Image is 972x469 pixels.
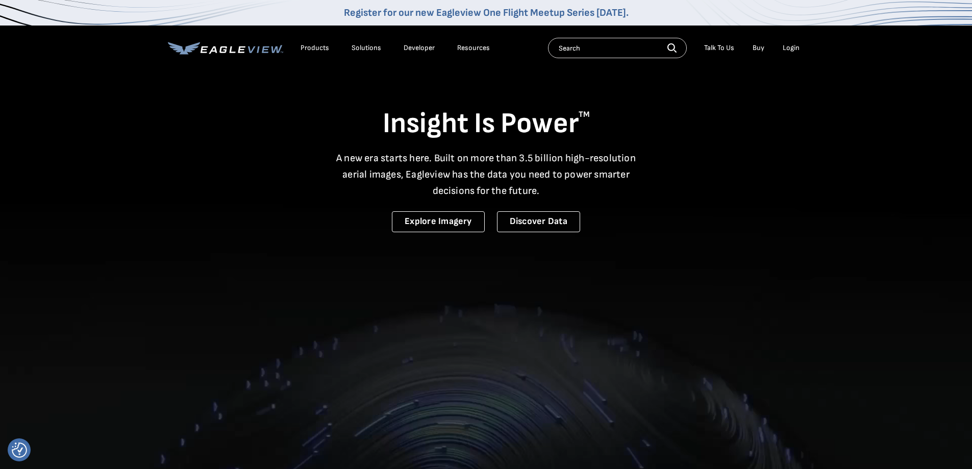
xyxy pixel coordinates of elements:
input: Search [548,38,687,58]
a: Discover Data [497,211,580,232]
button: Consent Preferences [12,442,27,458]
sup: TM [579,110,590,119]
img: Revisit consent button [12,442,27,458]
div: Login [783,43,800,53]
a: Developer [404,43,435,53]
a: Explore Imagery [392,211,485,232]
div: Solutions [352,43,381,53]
p: A new era starts here. Built on more than 3.5 billion high-resolution aerial images, Eagleview ha... [330,150,642,199]
h1: Insight Is Power [168,106,805,142]
div: Talk To Us [704,43,734,53]
div: Products [301,43,329,53]
div: Resources [457,43,490,53]
a: Register for our new Eagleview One Flight Meetup Series [DATE]. [344,7,629,19]
a: Buy [753,43,764,53]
